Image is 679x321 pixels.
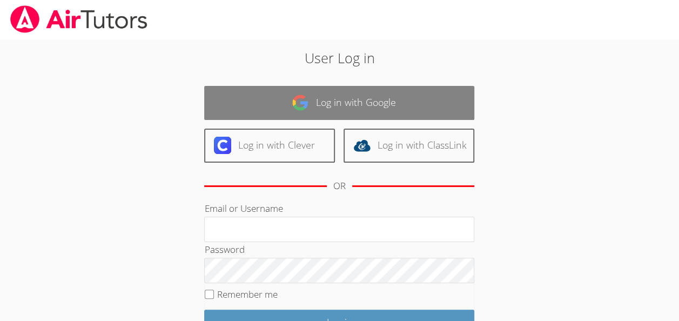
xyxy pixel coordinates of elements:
img: clever-logo-6eab21bc6e7a338710f1a6ff85c0baf02591cd810cc4098c63d3a4b26e2feb20.svg [214,137,231,154]
img: classlink-logo-d6bb404cc1216ec64c9a2012d9dc4662098be43eaf13dc465df04b49fa7ab582.svg [353,137,371,154]
img: google-logo-50288ca7cdecda66e5e0955fdab243c47b7ad437acaf1139b6f446037453330a.svg [292,94,309,111]
label: Remember me [217,288,278,300]
a: Log in with Clever [204,129,335,163]
a: Log in with ClassLink [344,129,474,163]
h2: User Log in [156,48,523,68]
label: Email or Username [204,202,283,215]
div: OR [333,178,346,194]
img: airtutors_banner-c4298cdbf04f3fff15de1276eac7730deb9818008684d7c2e4769d2f7ddbe033.png [9,5,149,33]
label: Password [204,243,244,256]
a: Log in with Google [204,86,474,120]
